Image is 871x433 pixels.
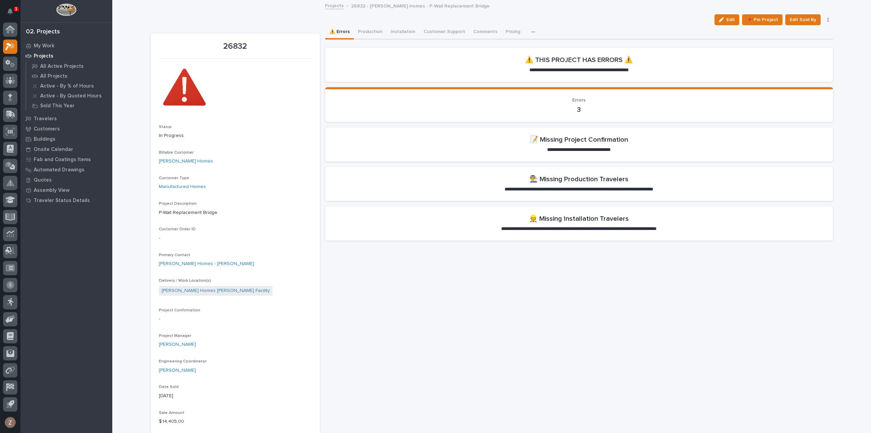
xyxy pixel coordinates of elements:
[159,279,211,283] span: Delivery / Work Location(s)
[15,6,17,11] p: 1
[714,14,739,25] button: Edit
[159,151,194,155] span: Billable Customer
[159,315,312,323] p: -
[34,177,52,183] p: Quotes
[40,93,102,99] p: Active - By Quoted Hours
[20,144,112,154] a: Onsite Calendar
[159,183,206,190] a: Manufactured Homes
[20,195,112,205] a: Traveler Status Details
[40,63,84,69] p: All Active Projects
[159,227,196,231] span: Customer Order ID
[40,103,75,109] p: Sold This Year
[34,116,57,122] p: Travelers
[726,17,735,23] span: Edit
[20,165,112,175] a: Automated Drawings
[3,4,17,18] button: Notifications
[159,411,184,415] span: Sale Amount
[790,16,816,24] span: Edit Sold By
[159,63,210,114] img: _4bfUAjpREDTIafmH53Vc8q-u-GE0VQwxt-rxWos7kc
[502,25,524,40] button: Pricing
[529,175,628,183] h2: 👨‍🏭 Missing Production Travelers
[159,392,312,400] p: [DATE]
[34,53,53,59] p: Projects
[325,25,354,40] button: ⚠️ Errors
[742,14,783,25] button: 📌 Pin Project
[20,124,112,134] a: Customers
[159,359,207,364] span: Engineering Coordinator
[159,385,179,389] span: Date Sold
[159,158,213,165] a: [PERSON_NAME] Homes
[20,134,112,144] a: Buildings
[159,334,191,338] span: Project Manager
[159,253,190,257] span: Primary Contact
[3,415,17,430] button: users-avatar
[56,3,76,16] img: Workspace Logo
[159,202,197,206] span: Project Description
[572,98,586,103] span: Errors
[159,418,312,425] p: $ 14,405.00
[34,136,55,142] p: Buildings
[159,176,189,180] span: Customer Type
[26,81,112,91] a: Active - By % of Hours
[20,41,112,51] a: My Work
[40,73,67,79] p: All Projects
[34,198,90,204] p: Traveler Status Details
[746,16,778,24] span: 📌 Pin Project
[785,14,821,25] button: Edit Sold By
[20,51,112,61] a: Projects
[34,157,91,163] p: Fab and Coatings Items
[159,125,172,129] span: Status
[325,1,344,9] a: Projects
[26,91,112,100] a: Active - By Quoted Hours
[159,235,312,242] p: -
[530,136,628,144] h2: 📝 Missing Project Confirmation
[159,132,312,139] p: In Progress
[159,42,312,51] p: 26832
[351,2,490,9] p: 26832 - [PERSON_NAME] Homes - P-Wall Replacement Bridge
[529,215,629,223] h2: 👷 Missing Installation Travelers
[354,25,387,40] button: Production
[159,260,254,267] a: [PERSON_NAME] Homes - [PERSON_NAME]
[20,154,112,165] a: Fab and Coatings Items
[159,367,196,374] a: [PERSON_NAME]
[333,106,825,114] p: 3
[387,25,420,40] button: Installation
[34,167,84,173] p: Automated Drawings
[40,83,94,89] p: Active - By % of Hours
[26,101,112,110] a: Sold This Year
[525,56,633,64] h2: ⚠️ THIS PROJECT HAS ERRORS ⚠️
[34,43,54,49] p: My Work
[26,61,112,71] a: All Active Projects
[159,308,200,312] span: Project Confirmation
[20,113,112,124] a: Travelers
[34,187,69,194] p: Assembly View
[159,341,196,348] a: [PERSON_NAME]
[20,175,112,185] a: Quotes
[162,287,270,294] a: [PERSON_NAME] Homes [PERSON_NAME] Facility
[420,25,469,40] button: Customer Support
[9,8,17,19] div: Notifications1
[26,28,60,36] div: 02. Projects
[469,25,502,40] button: Comments
[34,126,60,132] p: Customers
[26,71,112,81] a: All Projects
[34,146,73,153] p: Onsite Calendar
[159,209,312,216] p: P-Wall Replacement Bridge
[20,185,112,195] a: Assembly View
